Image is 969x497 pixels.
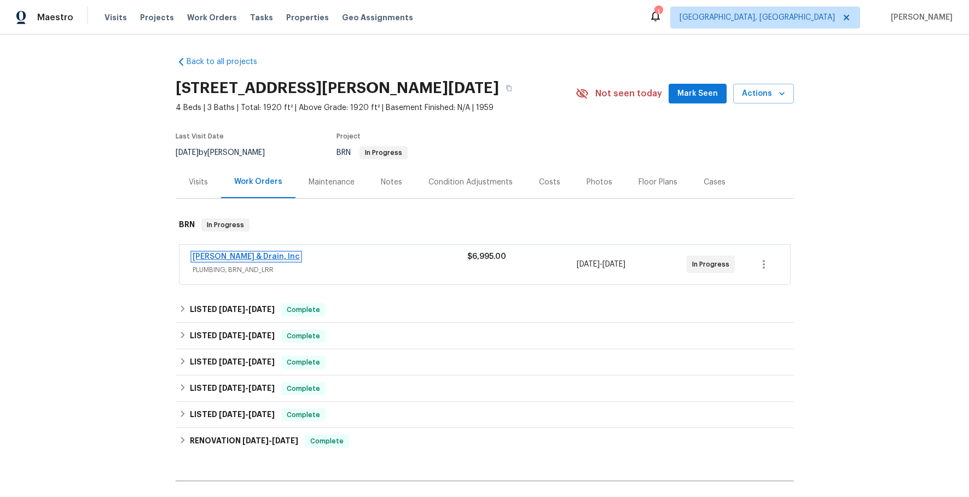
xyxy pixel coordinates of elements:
a: [PERSON_NAME] & Drain, Inc [193,253,300,261]
span: [DATE] [248,411,275,418]
div: by [PERSON_NAME] [176,146,278,159]
div: RENOVATION [DATE]-[DATE]Complete [176,428,794,454]
button: Mark Seen [669,84,727,104]
span: - [219,384,275,392]
div: Work Orders [234,176,282,187]
span: Projects [140,12,174,23]
div: Cases [704,177,726,188]
div: Costs [539,177,560,188]
div: BRN In Progress [176,207,794,242]
div: LISTED [DATE]-[DATE]Complete [176,375,794,402]
span: - [219,411,275,418]
span: - [219,358,275,366]
span: [DATE] [272,437,298,444]
span: - [219,332,275,339]
div: LISTED [DATE]-[DATE]Complete [176,297,794,323]
span: [DATE] [248,358,275,366]
h6: RENOVATION [190,435,298,448]
span: Complete [306,436,348,447]
span: Complete [282,357,324,368]
div: Visits [189,177,208,188]
span: Complete [282,409,324,420]
span: [DATE] [248,384,275,392]
span: In Progress [692,259,734,270]
span: Complete [282,383,324,394]
span: [DATE] [248,332,275,339]
span: In Progress [202,219,248,230]
div: LISTED [DATE]-[DATE]Complete [176,402,794,428]
div: LISTED [DATE]-[DATE]Complete [176,349,794,375]
span: - [219,305,275,313]
span: [DATE] [219,305,245,313]
div: 1 [654,7,662,18]
span: [DATE] [602,261,625,268]
span: - [577,259,625,270]
span: 4 Beds | 3 Baths | Total: 1920 ft² | Above Grade: 1920 ft² | Basement Finished: N/A | 1959 [176,102,576,113]
div: Floor Plans [639,177,677,188]
h6: LISTED [190,303,275,316]
span: BRN [336,149,408,157]
h6: LISTED [190,330,275,343]
h6: LISTED [190,356,275,369]
span: Last Visit Date [176,133,224,140]
h6: BRN [179,218,195,232]
span: [DATE] [219,411,245,418]
span: Complete [282,304,324,315]
span: [DATE] [176,149,199,157]
a: Back to all projects [176,56,281,67]
div: LISTED [DATE]-[DATE]Complete [176,323,794,349]
span: [DATE] [248,305,275,313]
h2: [STREET_ADDRESS][PERSON_NAME][DATE] [176,83,499,94]
span: $6,995.00 [467,253,506,261]
span: [DATE] [242,437,269,444]
span: Geo Assignments [342,12,413,23]
span: In Progress [361,149,407,156]
span: Properties [286,12,329,23]
div: Notes [381,177,402,188]
span: Maestro [37,12,73,23]
span: Work Orders [187,12,237,23]
span: [PERSON_NAME] [886,12,953,23]
span: - [242,437,298,444]
h6: LISTED [190,382,275,395]
span: [DATE] [219,332,245,339]
div: Photos [587,177,612,188]
span: [DATE] [577,261,600,268]
span: Not seen today [595,88,662,99]
span: Actions [742,87,785,101]
span: [DATE] [219,358,245,366]
span: [DATE] [219,384,245,392]
span: Tasks [250,14,273,21]
span: [GEOGRAPHIC_DATA], [GEOGRAPHIC_DATA] [680,12,835,23]
span: Complete [282,331,324,342]
span: Visits [105,12,127,23]
div: Condition Adjustments [428,177,513,188]
h6: LISTED [190,408,275,421]
div: Maintenance [309,177,355,188]
span: Mark Seen [677,87,718,101]
button: Copy Address [499,78,519,98]
button: Actions [733,84,794,104]
span: PLUMBING, BRN_AND_LRR [193,264,467,275]
span: Project [336,133,361,140]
